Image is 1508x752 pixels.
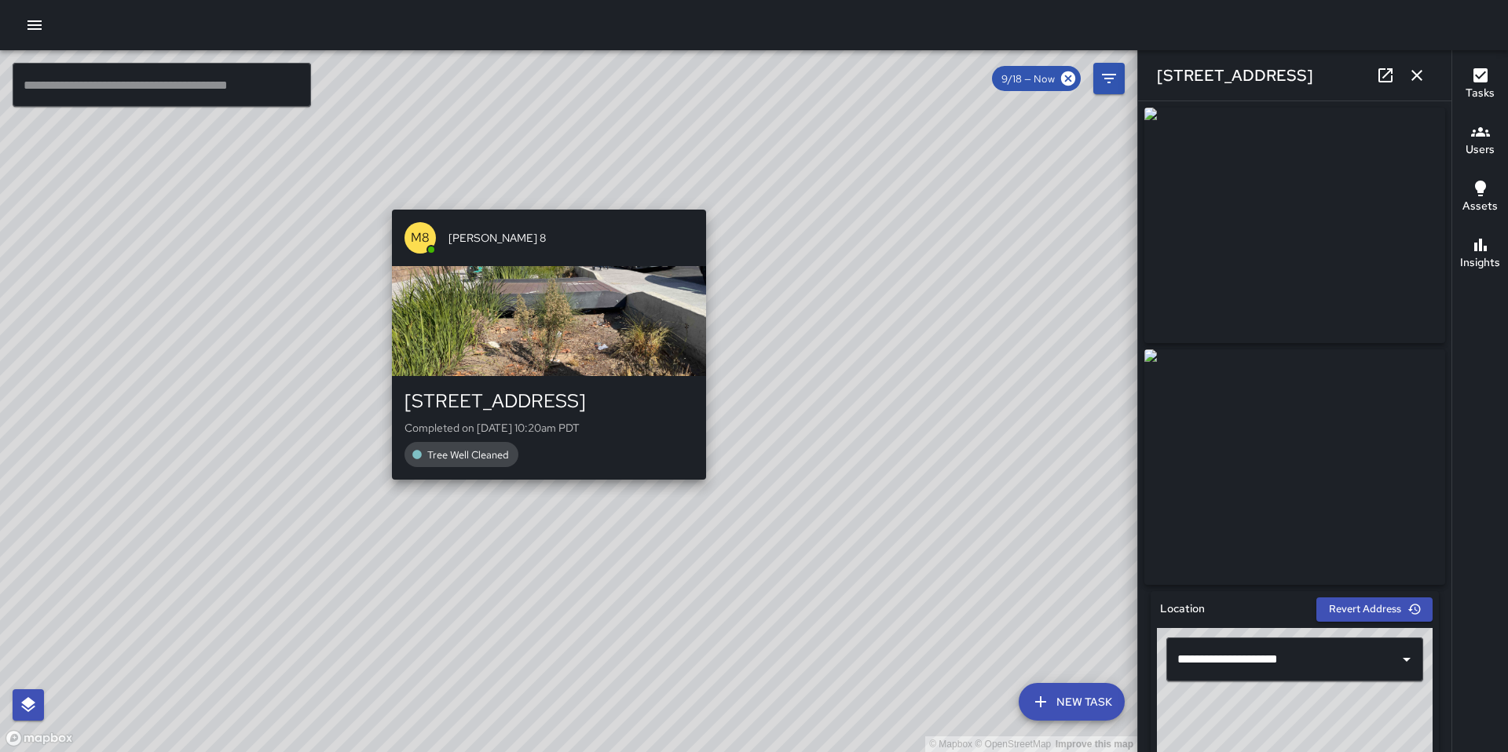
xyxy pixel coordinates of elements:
span: [PERSON_NAME] 8 [448,230,694,246]
button: M8[PERSON_NAME] 8[STREET_ADDRESS]Completed on [DATE] 10:20am PDTTree Well Cleaned [392,210,706,480]
button: Tasks [1452,57,1508,113]
p: M8 [411,228,430,247]
span: 9/18 — Now [992,72,1064,86]
div: 9/18 — Now [992,66,1081,91]
span: Tree Well Cleaned [418,448,518,462]
h6: Location [1160,601,1205,618]
button: Users [1452,113,1508,170]
button: Insights [1452,226,1508,283]
button: Revert Address [1316,597,1433,622]
button: Assets [1452,170,1508,226]
h6: [STREET_ADDRESS] [1157,63,1313,88]
h6: Insights [1460,254,1500,272]
button: New Task [1019,683,1125,721]
h6: Tasks [1466,85,1495,102]
p: Completed on [DATE] 10:20am PDT [404,420,694,436]
h6: Assets [1462,198,1498,215]
h6: Users [1466,141,1495,159]
img: request_images%2Fc9fc7e30-94b3-11f0-bc61-3fb653dc51bc [1144,349,1445,585]
button: Open [1396,648,1418,670]
div: [STREET_ADDRESS] [404,389,694,414]
button: Filters [1093,63,1125,94]
img: request_images%2Fc8906b10-94b3-11f0-bc61-3fb653dc51bc [1144,108,1445,343]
